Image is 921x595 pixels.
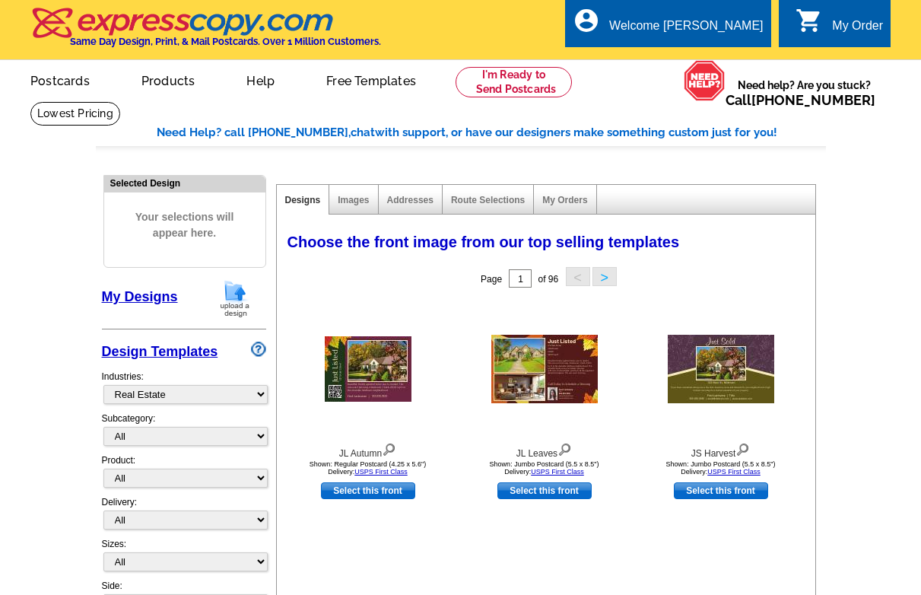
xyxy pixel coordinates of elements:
[325,336,411,402] img: JL Autumn
[102,453,266,495] div: Product:
[338,195,369,205] a: Images
[566,267,590,286] button: <
[284,440,452,460] div: JL Autumn
[481,274,502,285] span: Page
[531,468,584,476] a: USPS First Class
[707,468,761,476] a: USPS First Class
[609,19,763,40] div: Welcome [PERSON_NAME]
[321,482,415,499] a: use this design
[637,460,805,476] div: Shown: Jumbo Postcard (5.5 x 8.5") Delivery:
[116,194,254,256] span: Your selections will appear here.
[215,279,255,318] img: upload-design
[222,62,299,97] a: Help
[302,62,440,97] a: Free Templates
[387,195,434,205] a: Addresses
[117,62,220,97] a: Products
[6,62,114,97] a: Postcards
[832,19,883,40] div: My Order
[354,468,408,476] a: USPS First Class
[726,78,883,108] span: Need help? Are you stuck?
[557,440,572,457] img: view design details
[461,460,628,476] div: Shown: Jumbo Postcard (5.5 x 8.5") Delivery:
[542,195,587,205] a: My Orders
[70,36,381,47] h4: Same Day Design, Print, & Mail Postcards. Over 1 Million Customers.
[285,195,321,205] a: Designs
[538,274,558,285] span: of 96
[102,495,266,537] div: Delivery:
[592,267,617,286] button: >
[461,440,628,460] div: JL Leaves
[573,7,600,34] i: account_circle
[497,482,592,499] a: use this design
[102,344,218,359] a: Design Templates
[796,17,883,36] a: shopping_cart My Order
[284,460,452,476] div: Shown: Regular Postcard (4.25 x 5.6") Delivery:
[735,440,750,457] img: view design details
[726,92,875,108] span: Call
[491,335,598,403] img: JL Leaves
[102,289,178,304] a: My Designs
[30,18,381,47] a: Same Day Design, Print, & Mail Postcards. Over 1 Million Customers.
[287,234,680,250] span: Choose the front image from our top selling templates
[751,92,875,108] a: [PHONE_NUMBER]
[382,440,396,457] img: view design details
[157,124,826,142] div: Need Help? call [PHONE_NUMBER], with support, or have our designers make something custom just fo...
[351,126,375,139] span: chat
[102,362,266,412] div: Industries:
[637,440,805,460] div: JS Harvest
[668,335,774,403] img: JS Harvest
[451,195,525,205] a: Route Selections
[104,176,265,190] div: Selected Design
[102,537,266,579] div: Sizes:
[796,7,823,34] i: shopping_cart
[251,342,266,357] img: design-wizard-help-icon.png
[102,412,266,453] div: Subcategory:
[684,60,726,101] img: help
[674,482,768,499] a: use this design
